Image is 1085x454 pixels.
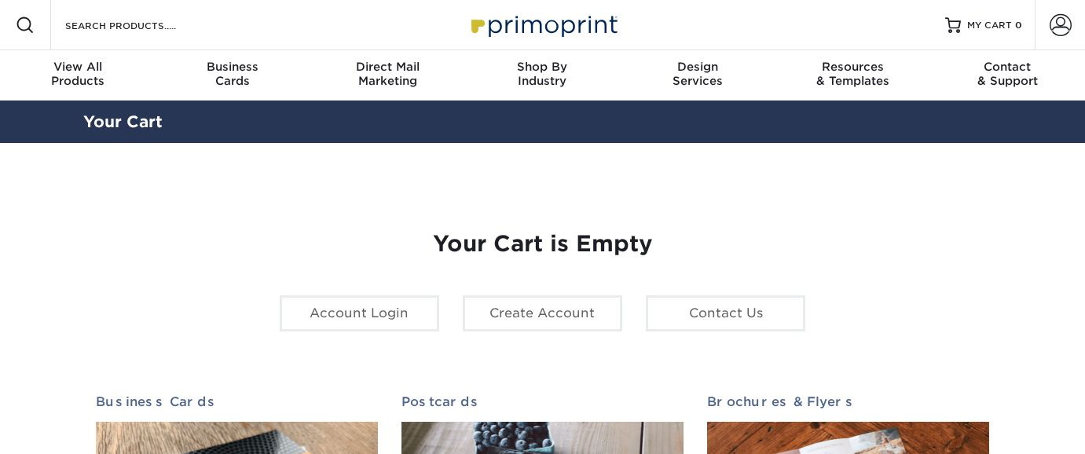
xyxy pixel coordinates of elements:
div: Cards [155,60,310,88]
span: Shop By [465,60,620,74]
img: Primoprint [464,8,621,42]
div: Industry [465,60,620,88]
h1: Your Cart is Empty [96,231,990,258]
h2: Brochures & Flyers [707,394,989,409]
a: Shop ByIndustry [465,50,620,101]
div: & Templates [775,60,929,88]
div: Marketing [310,60,465,88]
a: Account Login [280,295,439,331]
a: Contact& Support [930,50,1085,101]
span: 0 [1015,20,1022,31]
a: Direct MailMarketing [310,50,465,101]
h2: Business Cards [96,394,378,409]
span: Business [155,60,310,74]
input: SEARCH PRODUCTS..... [64,16,217,35]
span: Direct Mail [310,60,465,74]
a: Create Account [463,295,622,331]
span: Contact [930,60,1085,74]
h2: Postcards [401,394,684,409]
div: Services [620,60,775,88]
a: Your Cart [83,112,163,131]
a: Contact Us [646,295,805,331]
span: Design [620,60,775,74]
a: Resources& Templates [775,50,929,101]
div: & Support [930,60,1085,88]
span: MY CART [967,19,1012,32]
a: BusinessCards [155,50,310,101]
a: DesignServices [620,50,775,101]
span: Resources [775,60,929,74]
